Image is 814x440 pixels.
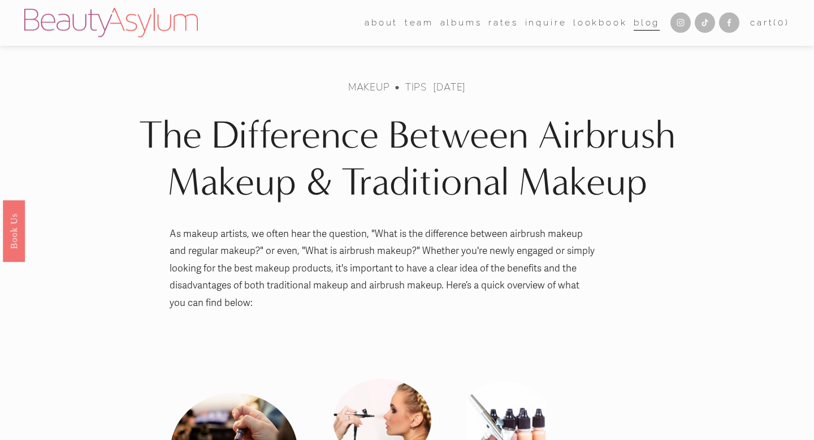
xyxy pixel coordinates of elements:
[778,18,785,28] span: 0
[348,80,390,93] a: makeup
[695,12,715,33] a: TikTok
[670,12,691,33] a: Instagram
[773,18,789,28] span: ( )
[433,80,466,93] span: [DATE]
[3,200,25,262] a: Book Us
[120,112,694,205] h1: The Difference Between Airbrush Makeup & Traditional Makeup
[170,226,595,312] p: As makeup artists, we often hear the question, "What is the difference between airbrush makeup an...
[405,14,434,32] a: folder dropdown
[365,15,398,31] span: about
[525,14,567,32] a: Inquire
[365,14,398,32] a: folder dropdown
[573,14,627,32] a: Lookbook
[405,15,434,31] span: team
[750,15,790,31] a: 0 items in cart
[24,8,198,37] img: Beauty Asylum | Bridal Hair &amp; Makeup Charlotte &amp; Atlanta
[488,14,518,32] a: Rates
[440,14,482,32] a: albums
[719,12,739,33] a: Facebook
[405,80,427,93] a: Tips
[634,14,660,32] a: Blog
